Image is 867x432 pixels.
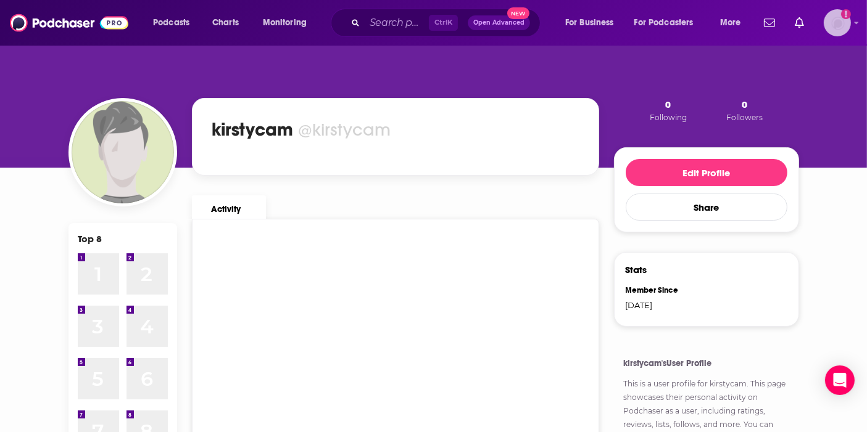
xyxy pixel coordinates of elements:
button: 0Followers [723,98,766,123]
span: 0 [742,99,747,110]
div: Open Intercom Messenger [825,365,855,395]
a: kirstycam [710,379,747,388]
button: Show profile menu [824,9,851,36]
span: Followers [726,113,763,122]
span: Charts [212,14,239,31]
span: Podcasts [153,14,189,31]
input: Search podcasts, credits, & more... [365,13,429,33]
h1: kirstycam [212,118,294,141]
a: Show notifications dropdown [790,12,809,33]
svg: Add a profile image [841,9,851,19]
div: Search podcasts, credits, & more... [342,9,552,37]
button: open menu [557,13,629,33]
button: open menu [626,13,711,33]
button: open menu [254,13,323,33]
div: Member Since [626,285,699,295]
span: More [720,14,741,31]
span: Logged in as kirstycam [824,9,851,36]
button: open menu [711,13,757,33]
button: Share [626,194,787,221]
img: Podchaser - Follow, Share and Rate Podcasts [10,11,128,35]
button: Open AdvancedNew [468,15,530,30]
h4: kirstycam's User Profile [624,358,789,369]
div: Top 8 [78,233,102,245]
div: @kirstycam [299,119,391,141]
span: Monitoring [263,14,307,31]
span: Open Advanced [473,20,525,26]
img: kirstycam [72,101,174,203]
img: User Profile [824,9,851,36]
button: open menu [144,13,205,33]
span: For Podcasters [634,14,694,31]
button: Edit Profile [626,159,787,186]
span: For Business [565,14,614,31]
span: New [507,7,529,19]
a: Charts [204,13,246,33]
button: 0Following [646,98,691,123]
span: Ctrl K [429,15,458,31]
a: Activity [192,195,266,219]
h3: Stats [626,264,647,275]
span: Following [650,113,687,122]
a: Show notifications dropdown [759,12,780,33]
div: [DATE] [626,300,699,310]
span: 0 [665,99,671,110]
